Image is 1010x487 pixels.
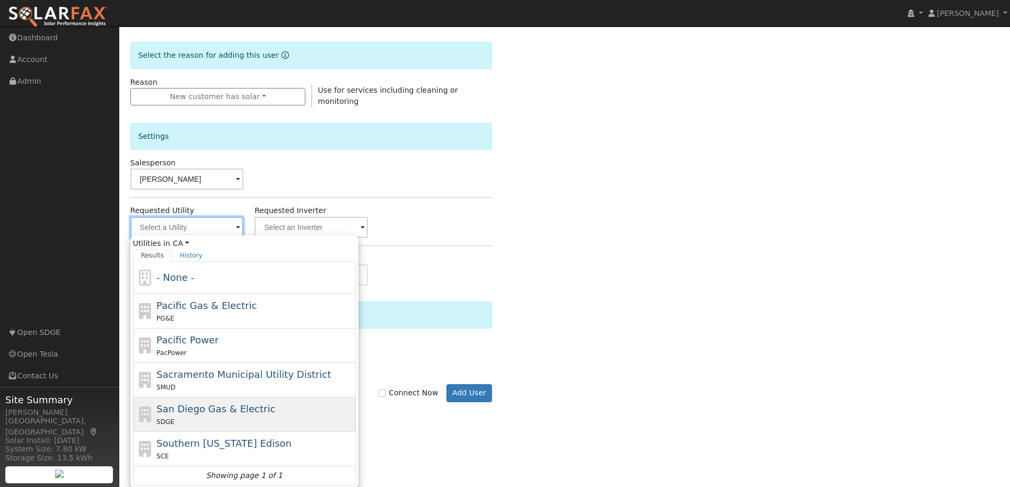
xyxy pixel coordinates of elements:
label: Connect Now [379,387,438,399]
i: Showing page 1 of 1 [206,470,282,481]
a: CA [173,238,189,249]
div: Select the reason for adding this user [130,42,493,69]
span: Site Summary [5,393,113,407]
span: Sacramento Municipal Utility District [156,369,331,380]
span: Use for services including cleaning or monitoring [318,86,458,105]
span: Utilities in [133,238,356,249]
span: SMUD [156,384,175,391]
div: Storage Size: 13.5 kWh [5,453,113,464]
a: Results [133,249,172,262]
span: Southern [US_STATE] Edison [156,438,292,449]
label: Requested Utility [130,205,195,216]
span: - None - [156,272,194,283]
span: Pacific Gas & Electric [156,300,257,311]
button: New customer has solar [130,88,306,106]
label: Salesperson [130,157,176,169]
span: PacPower [156,349,187,357]
a: History [172,249,210,262]
span: Pacific Power [156,334,218,346]
input: Select a User [130,169,244,190]
img: retrieve [55,470,64,478]
a: Reason for new user [279,51,289,59]
button: Add User [446,384,493,402]
div: Settings [130,123,493,150]
label: Reason [130,77,157,88]
div: System Size: 7.80 kW [5,444,113,455]
label: Requested Inverter [254,205,326,216]
span: PG&E [156,315,174,322]
span: SDGE [156,418,174,426]
input: Select an Inverter [254,217,368,238]
div: [GEOGRAPHIC_DATA], [GEOGRAPHIC_DATA] [5,415,113,438]
span: SCE [156,453,169,460]
span: [PERSON_NAME] [937,9,999,17]
input: Select a Utility [130,217,244,238]
a: Map [89,428,99,436]
div: Solar Install: [DATE] [5,435,113,446]
img: SolarFax [8,6,108,28]
span: San Diego Gas & Electric [156,403,275,414]
div: [PERSON_NAME] [5,407,113,418]
input: Connect Now [379,389,386,397]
